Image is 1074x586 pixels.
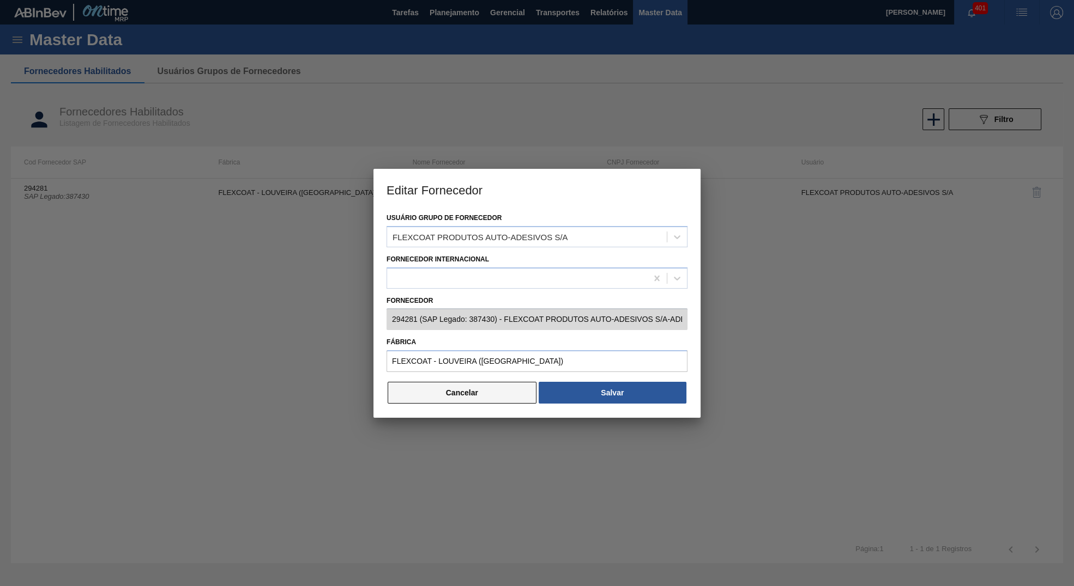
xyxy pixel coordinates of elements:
[388,382,536,404] button: Cancelar
[539,382,686,404] button: Salvar
[387,293,687,309] label: Fornecedor
[387,214,502,222] label: Usuário Grupo de Fornecedor
[373,169,701,210] h3: Editar Fornecedor
[387,334,687,350] label: Fábrica
[387,255,489,263] label: Fornecedor Internacional
[393,232,568,241] div: FLEXCOAT PRODUTOS AUTO-ADESIVOS S/A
